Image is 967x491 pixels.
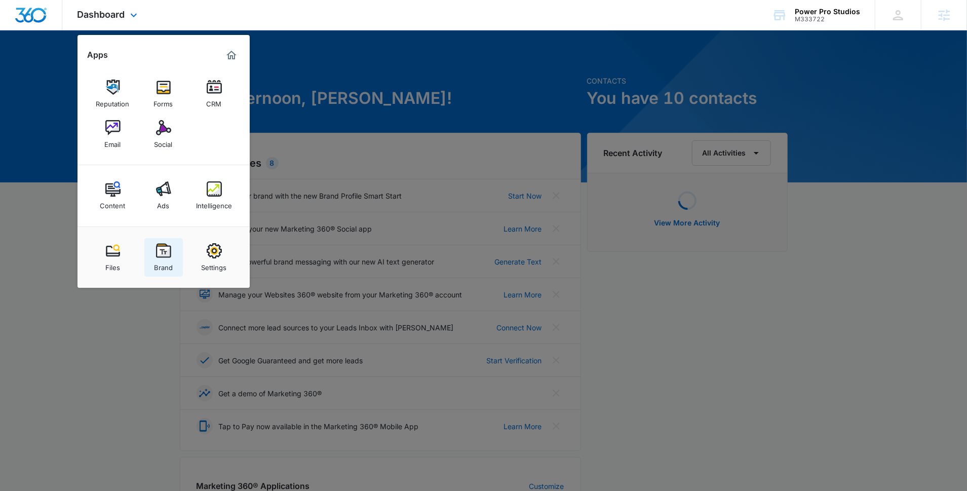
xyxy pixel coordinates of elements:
div: Reputation [96,95,130,108]
a: Intelligence [195,176,234,215]
div: account name [795,8,860,16]
a: Email [94,115,132,154]
div: Settings [202,258,227,272]
div: Email [105,135,121,148]
div: Brand [154,258,173,272]
a: Social [144,115,183,154]
a: Reputation [94,74,132,113]
a: Settings [195,238,234,277]
a: Content [94,176,132,215]
div: CRM [207,95,222,108]
a: Brand [144,238,183,277]
h2: Apps [88,50,108,60]
a: Files [94,238,132,277]
a: Forms [144,74,183,113]
div: Files [105,258,120,272]
div: account id [795,16,860,23]
div: Intelligence [196,197,232,210]
a: Ads [144,176,183,215]
a: CRM [195,74,234,113]
a: Marketing 360® Dashboard [223,47,240,63]
div: Content [100,197,126,210]
div: Forms [154,95,173,108]
span: Dashboard [78,9,125,20]
div: Social [154,135,173,148]
div: Ads [158,197,170,210]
